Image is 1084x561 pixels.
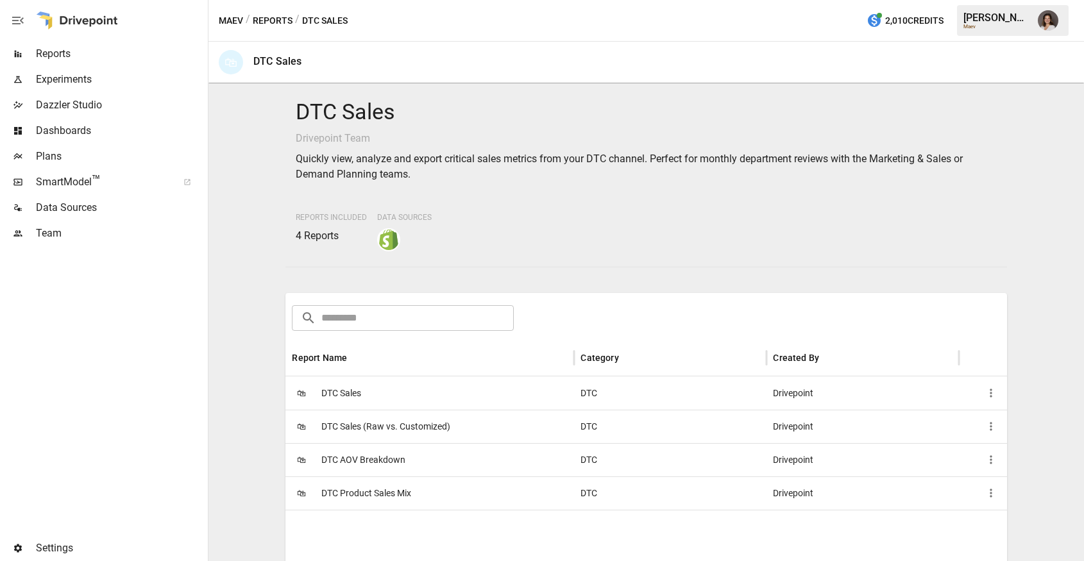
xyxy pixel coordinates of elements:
div: [PERSON_NAME] [963,12,1030,24]
div: DTC Sales [253,55,301,67]
div: Report Name [292,353,347,363]
div: Category [580,353,618,363]
div: DTC [574,476,766,510]
button: Sort [620,349,638,367]
div: Drivepoint [766,443,959,476]
span: 🛍 [292,450,311,469]
span: DTC Product Sales Mix [321,477,411,510]
p: Quickly view, analyze and export critical sales metrics from your DTC channel. Perfect for monthl... [296,151,996,182]
span: Dazzler Studio [36,97,205,113]
div: / [246,13,250,29]
p: Drivepoint Team [296,131,996,146]
span: ™ [92,172,101,188]
button: Sort [348,349,366,367]
span: Settings [36,540,205,556]
span: Data Sources [377,213,432,222]
span: DTC AOV Breakdown [321,444,405,476]
div: Created By [773,353,819,363]
h4: DTC Sales [296,99,996,126]
img: Franziska Ibscher [1038,10,1058,31]
span: Dashboards [36,123,205,138]
span: Plans [36,149,205,164]
div: 🛍 [219,50,243,74]
span: 🛍 [292,417,311,436]
div: Drivepoint [766,476,959,510]
div: / [295,13,300,29]
span: DTC Sales (Raw vs. Customized) [321,410,450,443]
span: Team [36,226,205,241]
span: Reports Included [296,213,367,222]
div: DTC [574,376,766,410]
div: DTC [574,410,766,443]
div: Drivepoint [766,410,959,443]
span: 🛍 [292,383,311,403]
button: Maev [219,13,243,29]
span: SmartModel [36,174,169,190]
div: Drivepoint [766,376,959,410]
span: Data Sources [36,200,205,215]
button: 2,010Credits [861,9,949,33]
div: DTC [574,443,766,476]
span: 2,010 Credits [885,13,944,29]
span: 🛍 [292,483,311,503]
span: Experiments [36,72,205,87]
img: shopify [378,230,399,250]
span: DTC Sales [321,377,361,410]
span: Reports [36,46,205,62]
button: Sort [820,349,838,367]
div: Maev [963,24,1030,29]
p: 4 Reports [296,228,367,244]
button: Franziska Ibscher [1030,3,1066,38]
button: Reports [253,13,292,29]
